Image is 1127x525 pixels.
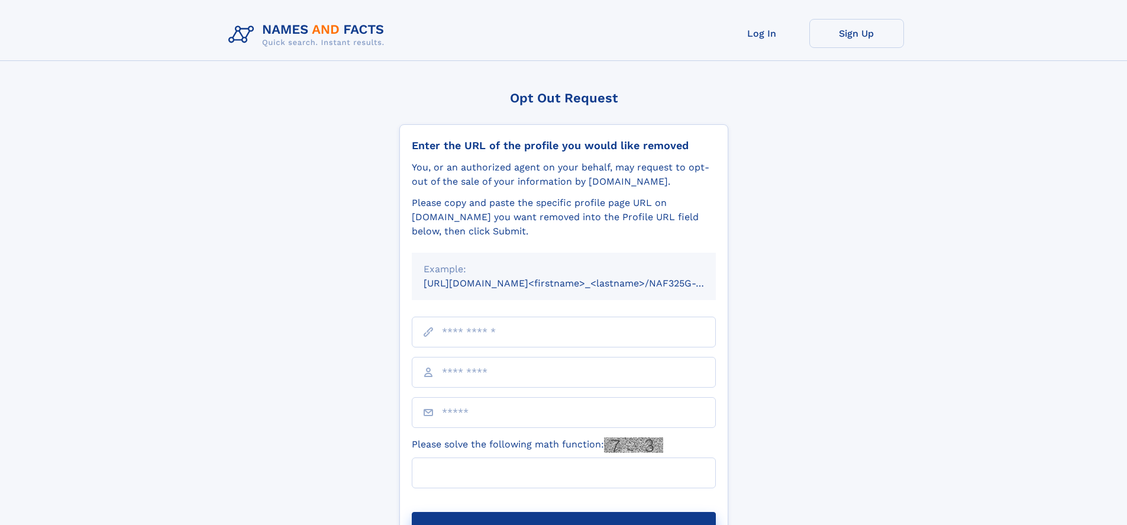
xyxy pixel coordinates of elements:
[412,139,716,152] div: Enter the URL of the profile you would like removed
[809,19,904,48] a: Sign Up
[224,19,394,51] img: Logo Names and Facts
[412,196,716,239] div: Please copy and paste the specific profile page URL on [DOMAIN_NAME] you want removed into the Pr...
[715,19,809,48] a: Log In
[412,160,716,189] div: You, or an authorized agent on your behalf, may request to opt-out of the sale of your informatio...
[424,278,738,289] small: [URL][DOMAIN_NAME]<firstname>_<lastname>/NAF325G-xxxxxxxx
[424,262,704,276] div: Example:
[412,437,663,453] label: Please solve the following math function:
[399,91,728,105] div: Opt Out Request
